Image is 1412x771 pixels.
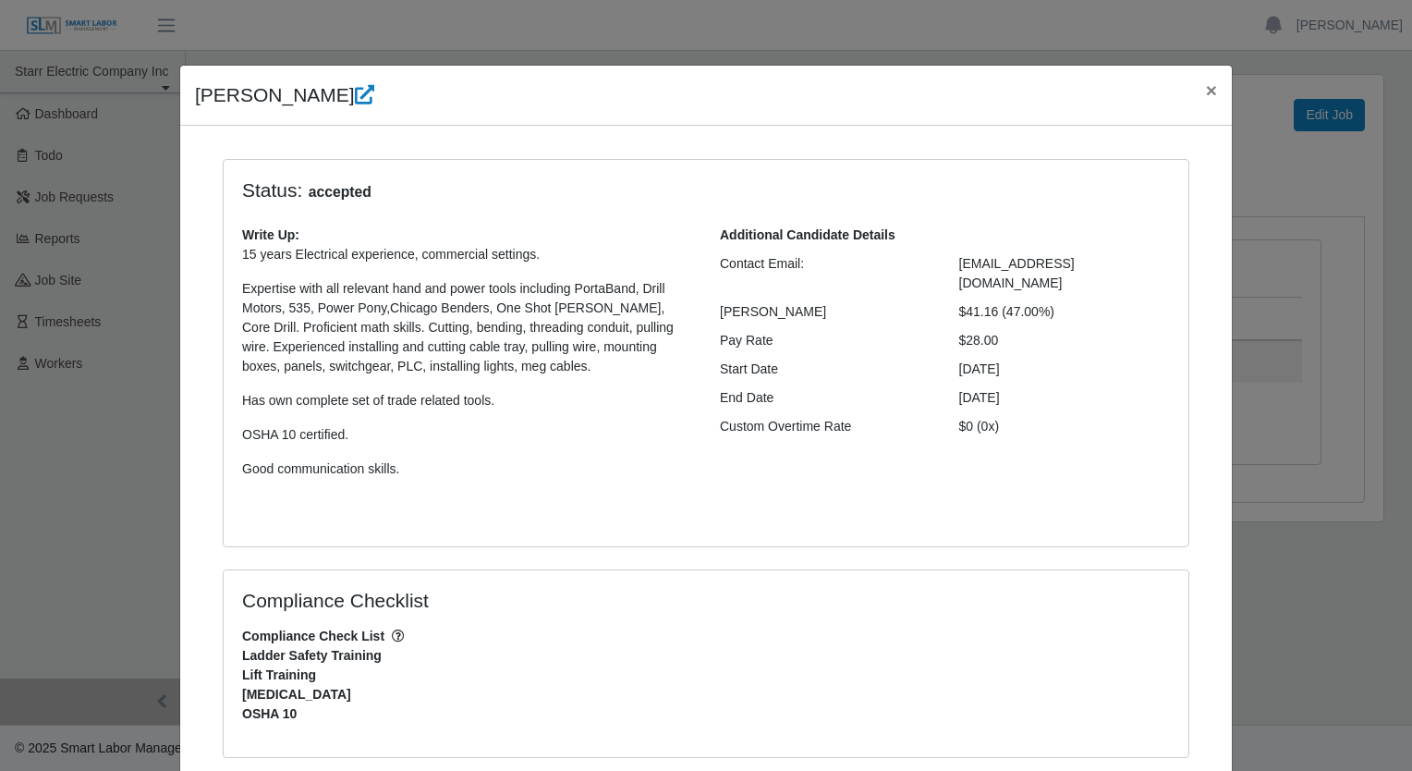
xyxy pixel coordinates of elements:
span: $0 (0x) [959,419,1000,434]
div: End Date [706,388,945,408]
span: × [1206,80,1217,101]
div: $28.00 [945,331,1185,350]
div: Pay Rate [706,331,945,350]
span: Lift Training [242,666,1170,685]
p: 15 years Electrical experience, commercial settings. [242,245,692,264]
span: [DATE] [959,390,1000,405]
div: Custom Overtime Rate [706,417,945,436]
div: Start Date [706,360,945,379]
b: Additional Candidate Details [720,227,895,242]
div: [DATE] [945,360,1185,379]
span: [MEDICAL_DATA] [242,685,1170,704]
p: Good communication skills. [242,459,692,479]
span: Compliance Check List [242,627,1170,646]
span: [EMAIL_ADDRESS][DOMAIN_NAME] [959,256,1075,290]
p: OSHA 10 certified. [242,425,692,445]
p: Has own complete set of trade related tools. [242,391,692,410]
h4: [PERSON_NAME] [195,80,374,110]
h4: Compliance Checklist [242,589,851,612]
button: Close [1191,66,1232,115]
span: accepted [302,181,377,203]
b: Write Up: [242,227,299,242]
div: $41.16 (47.00%) [945,302,1185,322]
span: OSHA 10 [242,704,1170,724]
span: Ladder Safety Training [242,646,1170,666]
h4: Status: [242,178,931,203]
div: Contact Email: [706,254,945,293]
div: [PERSON_NAME] [706,302,945,322]
p: Expertise with all relevant hand and power tools including PortaBand, Drill Motors, 535, Power Po... [242,279,692,376]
